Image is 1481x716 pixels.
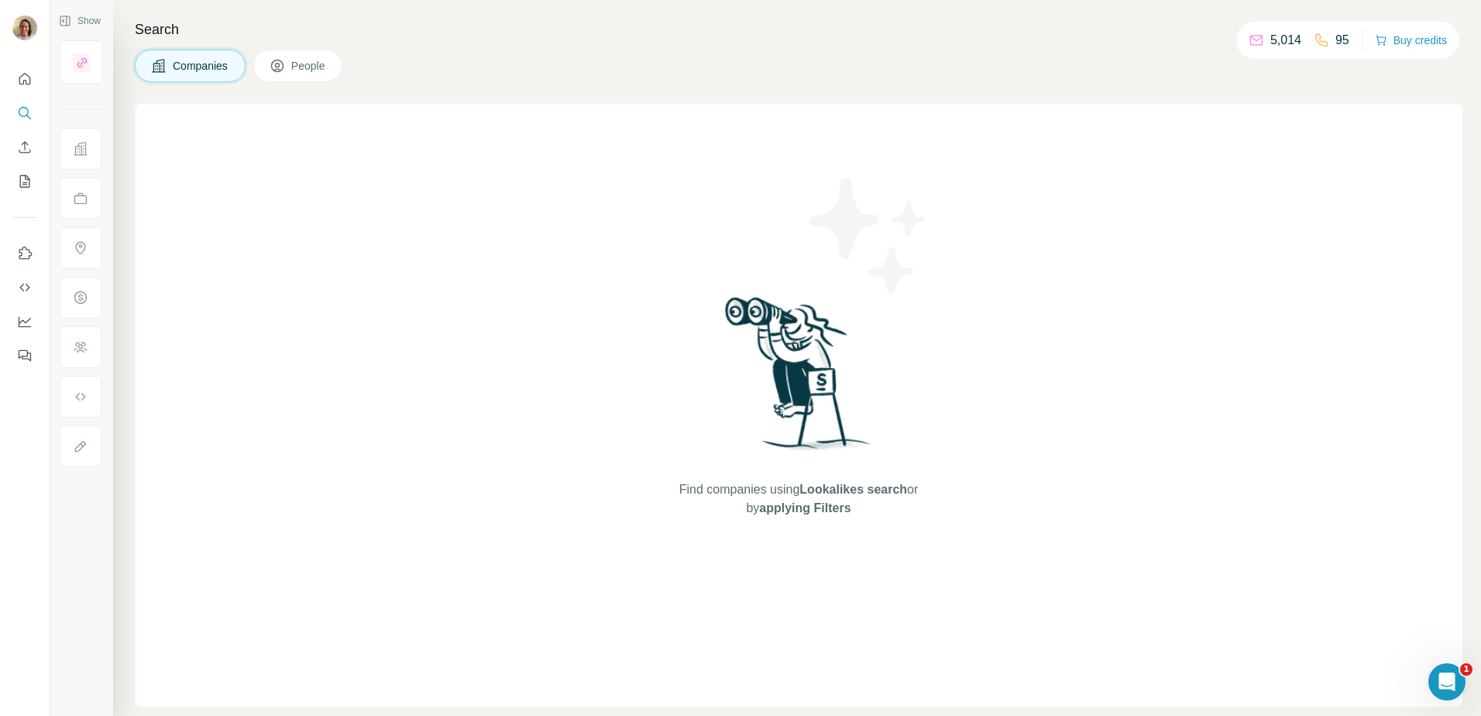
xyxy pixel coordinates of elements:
button: Buy credits [1375,29,1447,51]
iframe: Intercom live chat [1428,663,1466,701]
button: Enrich CSV [12,133,37,161]
span: applying Filters [759,501,850,515]
span: Companies [173,58,229,74]
button: Use Surfe on LinkedIn [12,239,37,267]
button: Feedback [12,342,37,370]
span: Find companies using or by [675,480,923,518]
button: Search [12,99,37,127]
p: 5,014 [1270,31,1301,50]
img: Avatar [12,15,37,40]
h4: Search [135,19,1462,40]
img: Surfe Illustration - Stars [799,166,938,305]
button: Show [48,9,112,33]
button: My lists [12,167,37,195]
img: Surfe Illustration - Woman searching with binoculars [718,293,879,466]
button: Use Surfe API [12,274,37,301]
button: Quick start [12,65,37,93]
span: People [291,58,327,74]
p: 95 [1335,31,1349,50]
span: 1 [1460,663,1472,676]
span: Lookalikes search [799,483,907,496]
button: Dashboard [12,308,37,336]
